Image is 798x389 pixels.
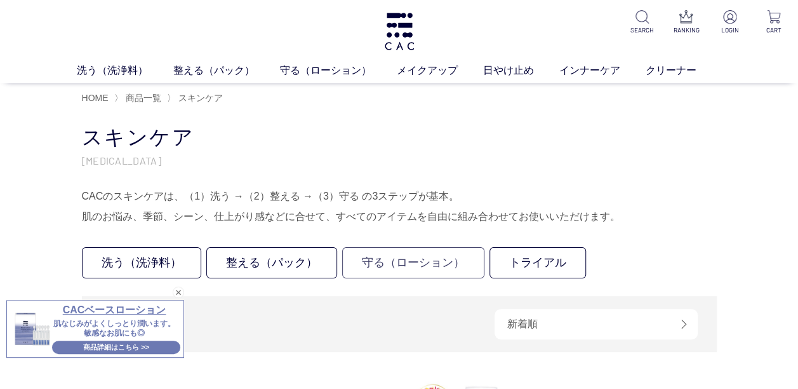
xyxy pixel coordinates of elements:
[397,63,483,78] a: メイクアップ
[173,63,280,78] a: 整える（パック）
[82,186,717,227] div: CACのスキンケアは、（1）洗う →（2）整える →（3）守る の3ステップが基本。 肌のお悩み、季節、シーン、仕上がり感などに合せて、すべてのアイテムを自由に組み合わせてお使いいただけます。
[716,25,744,35] p: LOGIN
[646,63,722,78] a: クリーナー
[206,247,337,278] a: 整える（パック）
[559,63,646,78] a: インナーケア
[82,93,109,103] a: HOME
[672,25,700,35] p: RANKING
[82,154,717,167] p: [MEDICAL_DATA]
[760,25,788,35] p: CART
[114,92,164,104] li: 〉
[77,63,173,78] a: 洗う（洗浄料）
[760,10,788,35] a: CART
[280,63,397,78] a: 守る（ローション）
[495,309,698,339] div: 新着順
[489,247,586,278] a: トライアル
[628,25,656,35] p: SEARCH
[167,92,226,104] li: 〉
[176,93,223,103] a: スキンケア
[383,13,416,50] img: logo
[716,10,744,35] a: LOGIN
[483,63,559,78] a: 日やけ止め
[82,124,717,151] h1: スキンケア
[628,10,656,35] a: SEARCH
[126,93,161,103] span: 商品一覧
[342,247,484,278] a: 守る（ローション）
[82,247,201,278] a: 洗う（洗浄料）
[672,10,700,35] a: RANKING
[123,93,161,103] a: 商品一覧
[178,93,223,103] span: スキンケア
